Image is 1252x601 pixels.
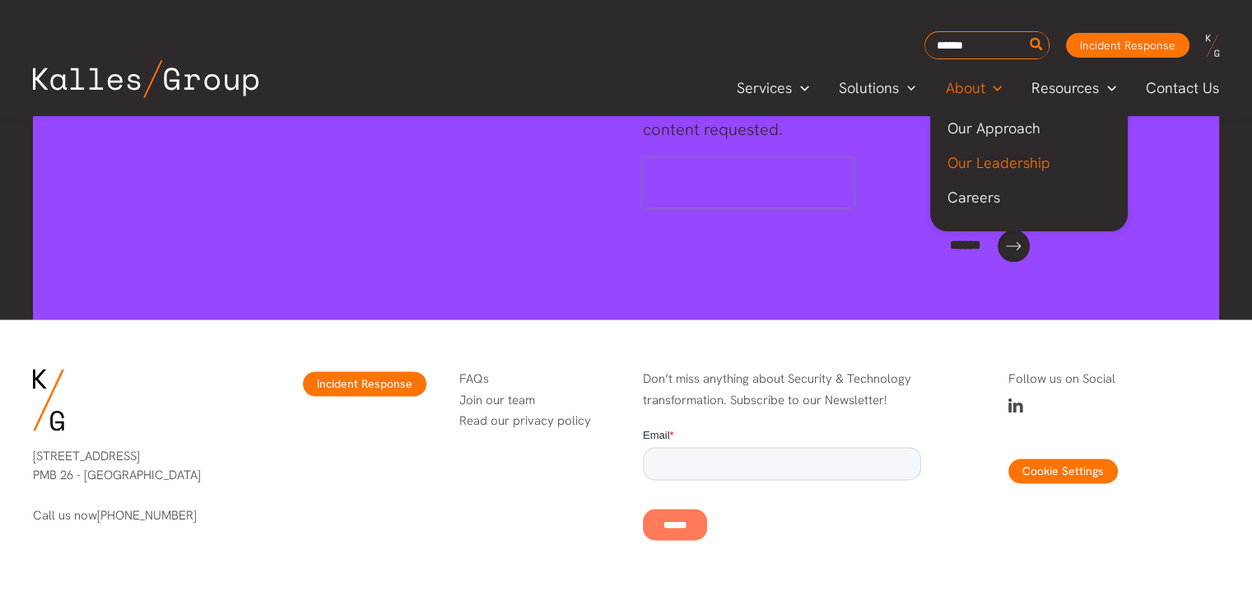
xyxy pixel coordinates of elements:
[1008,369,1219,390] p: Follow us on Social
[97,507,197,524] a: [PHONE_NUMBER]
[899,76,916,100] span: Menu Toggle
[459,370,489,387] a: FAQs
[303,371,426,396] a: Incident Response
[1026,32,1047,58] button: Search
[643,369,921,411] p: Don’t miss anything about Security & Technology transformation. Subscribe to our Newsletter!
[1146,76,1219,100] span: Contact Us
[1008,459,1118,483] button: Cookie Settings
[930,111,1128,146] a: Our Approach
[33,369,64,431] img: KG-Logo-Signature
[722,76,824,100] a: ServicesMenu Toggle
[930,180,1128,215] a: Careers
[722,74,1236,101] nav: Primary Site Navigation
[1031,76,1099,100] span: Resources
[643,158,854,207] iframe: reCAPTCHA
[947,188,999,207] span: Careers
[459,392,535,408] a: Join our team
[1131,76,1236,100] a: Contact Us
[33,447,244,484] p: [STREET_ADDRESS] PMB 26 - [GEOGRAPHIC_DATA]
[984,76,1002,100] span: Menu Toggle
[459,412,591,429] a: Read our privacy policy
[1066,33,1189,58] a: Incident Response
[839,76,899,100] span: Solutions
[737,76,792,100] span: Services
[792,76,809,100] span: Menu Toggle
[33,60,258,98] img: Kalles Group
[930,146,1128,180] a: Our Leadership
[824,76,931,100] a: SolutionsMenu Toggle
[945,76,984,100] span: About
[643,427,921,554] iframe: Form 0
[1017,76,1131,100] a: ResourcesMenu Toggle
[947,119,1040,137] span: Our Approach
[930,76,1017,100] a: AboutMenu Toggle
[33,506,244,525] p: Call us now
[1099,76,1116,100] span: Menu Toggle
[947,153,1050,172] span: Our Leadership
